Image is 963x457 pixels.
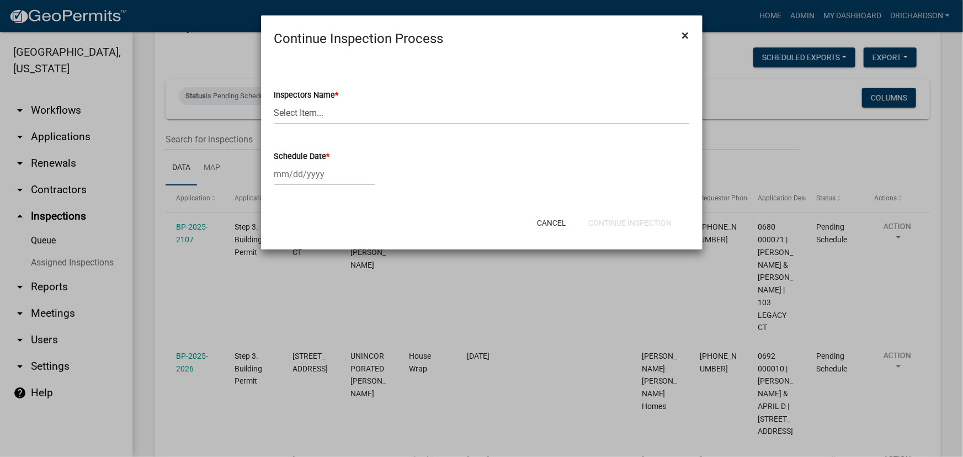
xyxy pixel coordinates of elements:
[579,213,680,233] button: Continue Inspection
[682,28,689,43] span: ×
[528,213,575,233] button: Cancel
[274,153,330,161] label: Schedule Date
[274,29,444,49] h4: Continue Inspection Process
[274,92,339,99] label: Inspectors Name
[274,163,375,185] input: mm/dd/yyyy
[673,20,698,51] button: Close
